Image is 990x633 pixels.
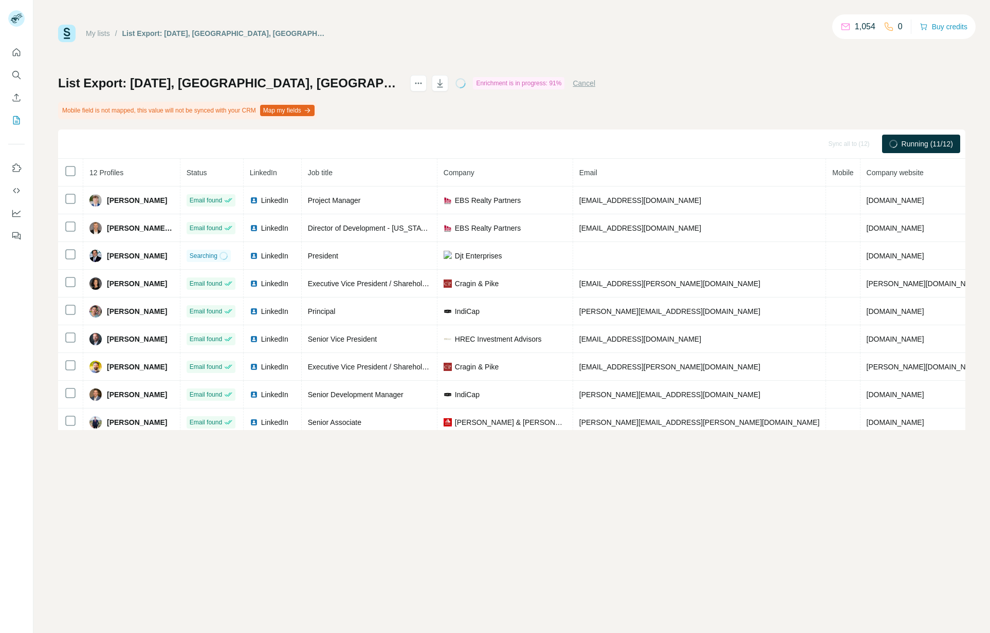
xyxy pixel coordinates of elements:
button: Use Surfe on LinkedIn [8,159,25,177]
span: Company website [867,169,924,177]
span: [PERSON_NAME][EMAIL_ADDRESS][DOMAIN_NAME] [579,390,760,399]
img: Avatar [89,277,102,290]
span: [EMAIL_ADDRESS][DOMAIN_NAME] [579,196,701,204]
span: LinkedIn [261,389,288,400]
span: [EMAIL_ADDRESS][PERSON_NAME][DOMAIN_NAME] [579,280,760,288]
img: Avatar [89,416,102,429]
span: Company [444,169,474,177]
button: Buy credits [920,20,967,34]
span: Cragin & Pike [455,362,499,372]
img: LinkedIn logo [250,224,258,232]
span: LinkedIn [261,278,288,289]
span: LinkedIn [261,195,288,206]
span: [DOMAIN_NAME] [867,335,924,343]
span: [PERSON_NAME] [107,306,167,316]
span: [PERSON_NAME] [107,334,167,344]
span: [DOMAIN_NAME] [867,196,924,204]
img: company-logo [444,224,452,232]
img: Avatar [89,305,102,318]
span: Email found [190,418,222,427]
span: Email found [190,362,222,371]
span: EBS Realty Partners [455,223,521,233]
img: Avatar [89,222,102,234]
span: Director of Development - [US_STATE] [308,224,432,232]
span: [EMAIL_ADDRESS][DOMAIN_NAME] [579,335,701,343]
img: company-logo [444,251,452,261]
button: Enrich CSV [8,88,25,107]
span: Djt Enterprises [455,251,502,261]
button: Dashboard [8,204,25,222]
img: Surfe Logo [58,25,76,42]
span: [PERSON_NAME], CPA [107,223,174,233]
span: Running (11/12) [902,139,953,149]
span: Email found [190,307,222,316]
span: [PERSON_NAME] [107,362,167,372]
span: Executive Vice President / Shareholder [308,280,433,288]
span: 12 Profiles [89,169,123,177]
span: [PERSON_NAME] [107,417,167,427]
img: LinkedIn logo [250,418,258,426]
div: Enrichment is in progress: 91% [473,77,564,89]
span: Executive Vice President / Shareholder [308,363,433,371]
span: [DOMAIN_NAME] [867,307,924,315]
span: Project Manager [308,196,361,204]
span: LinkedIn [261,362,288,372]
span: [PERSON_NAME][EMAIL_ADDRESS][PERSON_NAME][DOMAIN_NAME] [579,418,820,426]
span: [PERSON_NAME] [107,278,167,289]
li: / [115,28,117,39]
span: LinkedIn [261,417,288,427]
span: [EMAIL_ADDRESS][PERSON_NAME][DOMAIN_NAME] [579,363,760,371]
a: My lists [86,29,110,38]
span: [PERSON_NAME][DOMAIN_NAME] [867,363,983,371]
span: Senior Vice President [308,335,377,343]
span: Mobile [832,169,853,177]
span: [DOMAIN_NAME] [867,390,924,399]
button: Use Surfe API [8,181,25,200]
img: LinkedIn logo [250,390,258,399]
img: company-logo [444,390,452,399]
span: Email found [190,279,222,288]
span: LinkedIn [261,334,288,344]
span: LinkedIn [261,306,288,316]
span: Email [579,169,597,177]
button: Search [8,66,25,84]
img: company-logo [444,363,452,371]
span: [PERSON_NAME] & [PERSON_NAME] [455,417,566,427]
button: My lists [8,111,25,129]
span: LinkedIn [250,169,277,177]
span: Principal [308,307,336,315]
span: Cragin & Pike [455,278,499,289]
span: [DOMAIN_NAME] [867,224,924,232]
img: company-logo [444,280,452,288]
button: Cancel [573,78,595,88]
span: [PERSON_NAME] [107,389,167,400]
span: HREC Investment Advisors [455,334,542,344]
span: Job title [308,169,333,177]
span: [PERSON_NAME] [107,195,167,206]
p: 0 [898,21,903,33]
button: actions [410,75,427,91]
img: Avatar [89,388,102,401]
span: Senior Associate [308,418,361,426]
span: Email found [190,334,222,344]
img: company-logo [444,196,452,204]
img: Avatar [89,361,102,373]
span: IndiCap [455,306,480,316]
button: Quick start [8,43,25,62]
img: Avatar [89,250,102,262]
button: Map my fields [260,105,315,116]
img: LinkedIn logo [250,335,258,343]
span: Status [187,169,207,177]
span: [DOMAIN_NAME] [867,418,924,426]
span: [DOMAIN_NAME] [867,252,924,260]
h1: List Export: [DATE], [GEOGRAPHIC_DATA], [GEOGRAPHIC_DATA] (DNM) - [DATE] 21:45 [58,75,401,91]
span: Email found [190,224,222,233]
span: [PERSON_NAME][DOMAIN_NAME] [867,280,983,288]
span: President [308,252,338,260]
button: Feedback [8,227,25,245]
span: [PERSON_NAME] [107,251,167,261]
span: Email found [190,390,222,399]
span: EBS Realty Partners [455,195,521,206]
img: LinkedIn logo [250,196,258,204]
img: LinkedIn logo [250,280,258,288]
